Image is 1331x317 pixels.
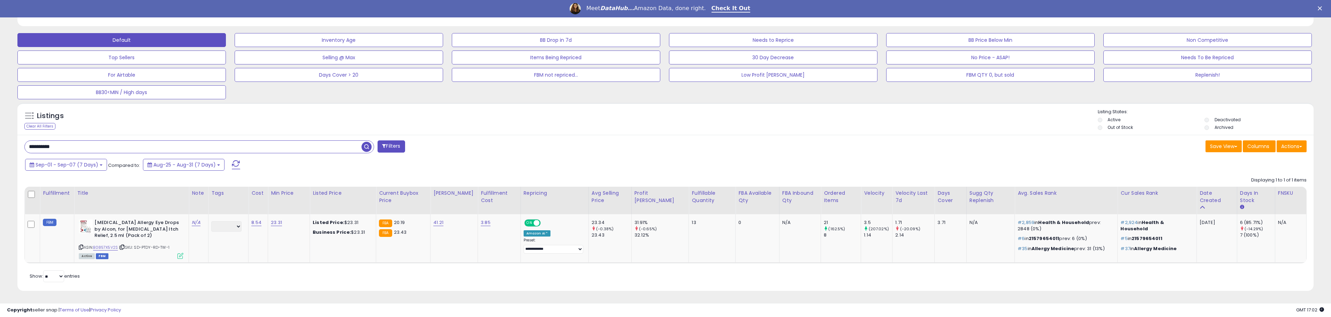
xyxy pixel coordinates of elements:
button: Selling @ Max [235,51,443,64]
div: N/A [969,219,1009,226]
small: (162.5%) [828,226,845,232]
button: FBM QTY 0, but sold [886,68,1095,82]
div: FNSKU [1278,190,1303,197]
span: OFF [539,220,550,226]
div: Fulfillment Cost [481,190,517,204]
div: 1.14 [864,232,892,238]
div: Avg. Sales Rank [1018,190,1115,197]
a: 41.21 [433,219,443,226]
th: CSV column name: cust_attr_1_Tags [208,187,249,214]
div: Note [192,190,205,197]
span: Health & Household [1120,219,1164,232]
label: Deactivated [1215,117,1241,123]
div: Repricing [524,190,586,197]
i: DataHub... [600,5,634,11]
button: Aug-25 - Aug-31 (7 Days) [143,159,225,171]
span: 20.19 [394,219,405,226]
div: 32.12% [634,232,689,238]
span: All listings currently available for purchase on Amazon [79,253,95,259]
div: Min Price [271,190,307,197]
button: Needs to Reprice [669,33,877,47]
div: [DATE] [1200,219,1227,226]
a: 3.85 [481,219,490,226]
span: 2025-09-9 17:02 GMT [1296,307,1324,313]
div: 3.71 [937,219,961,226]
button: Save View [1205,140,1242,152]
div: $23.31 [313,229,371,235]
div: Days Cover [937,190,963,204]
button: Items Being Repriced [452,51,660,64]
span: 21579654011 [1132,235,1162,242]
button: No Price - ASAP! [886,51,1095,64]
div: Cur Sales Rank [1120,190,1194,197]
button: Filters [378,140,405,153]
div: 23.34 [592,219,631,226]
small: (207.02%) [869,226,889,232]
p: in [1120,219,1191,232]
span: Sep-01 - Sep-07 (7 Days) [36,161,98,168]
button: Days Cover > 20 [235,68,443,82]
b: [MEDICAL_DATA] Allergy Eye Drops by Alcon, for [MEDICAL_DATA] Itch Relief, 2.5 ml (Pack of 2) [94,219,179,241]
span: Health & Household [1038,219,1089,226]
small: (-14.29%) [1245,226,1263,232]
div: ASIN: [79,219,183,258]
span: #35 [1018,245,1027,252]
button: 30 Day Decrease [669,51,877,64]
span: #37 [1120,245,1130,252]
div: 0 [738,219,774,226]
small: FBA [379,219,392,227]
h5: Listings [37,111,64,121]
button: Needs To Be Repriced [1103,51,1312,64]
a: B0857X5V2S [93,245,118,250]
img: Profile image for Georgie [570,3,581,14]
b: Listed Price: [313,219,344,226]
div: Ordered Items [824,190,858,204]
button: Non Competitive [1103,33,1312,47]
button: BB Price Below Min [886,33,1095,47]
p: in [1120,235,1191,242]
div: 7 (100%) [1240,232,1275,238]
img: 41lyrfYXQoL._SL40_.jpg [79,219,93,233]
div: Tags [211,190,245,197]
small: FBM [43,219,56,226]
strong: Copyright [7,307,32,313]
button: Top Sellers [17,51,226,64]
div: Profit [PERSON_NAME] [634,190,686,204]
span: | SKU: SD-PTDY-RD-TW-1 [119,245,169,250]
span: 21579654011 [1029,235,1059,242]
button: Replenish! [1103,68,1312,82]
label: Active [1108,117,1120,123]
span: Allergy Medicine [1032,245,1074,252]
div: seller snap | | [7,307,121,314]
span: FBM [96,253,108,259]
a: Privacy Policy [90,307,121,313]
button: For Airtable [17,68,226,82]
small: (-20.09%) [900,226,920,232]
p: in prev: 6 (0%) [1018,235,1112,242]
button: Sep-01 - Sep-07 (7 Days) [25,159,107,171]
button: Inventory Age [235,33,443,47]
div: Sugg Qty Replenish [969,190,1012,204]
div: Date Created [1200,190,1234,204]
span: Compared to: [108,162,140,169]
button: FBM not repriced... [452,68,660,82]
a: 23.31 [271,219,282,226]
a: Check It Out [712,5,751,13]
button: Low Profit [PERSON_NAME] [669,68,877,82]
div: Title [77,190,186,197]
b: Business Price: [313,229,351,235]
div: Velocity Last 7d [895,190,931,204]
p: in prev: 31 (13%) [1018,246,1112,252]
div: 8 [824,232,861,238]
div: 21 [824,219,861,226]
div: Fulfillment [43,190,71,197]
a: 8.54 [251,219,261,226]
div: Meet Amazon Data, done right. [586,5,706,12]
small: (-0.38%) [596,226,614,232]
button: BB Drop in 7d [452,33,660,47]
div: Velocity [864,190,889,197]
small: FBA [379,229,392,237]
div: FBA inbound Qty [782,190,818,204]
small: (-0.65%) [639,226,657,232]
div: [PERSON_NAME] [433,190,475,197]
